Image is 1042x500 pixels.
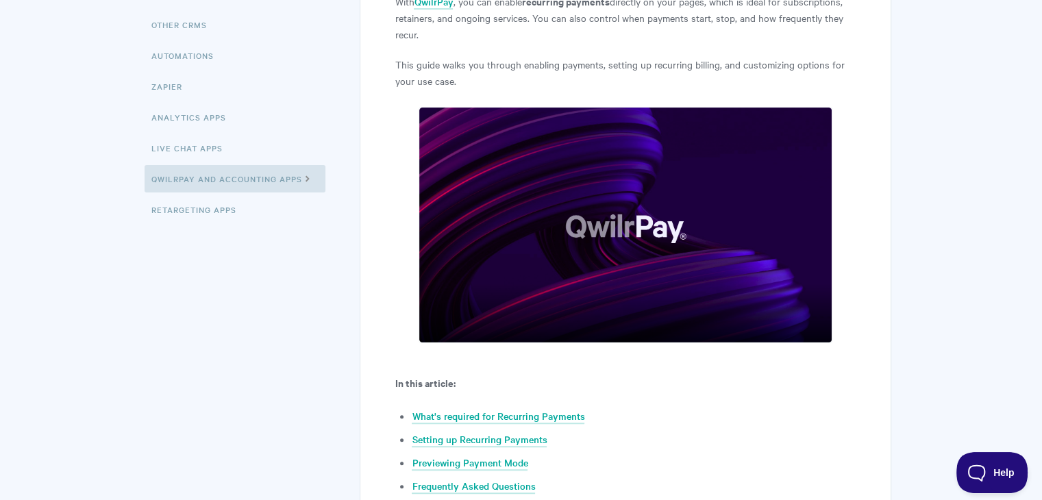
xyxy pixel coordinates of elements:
[151,134,233,162] a: Live Chat Apps
[395,56,856,89] p: This guide walks you through enabling payments, setting up recurring billing, and customizing opt...
[412,455,528,471] a: Previewing Payment Mode
[151,11,217,38] a: Other CRMs
[151,103,236,131] a: Analytics Apps
[956,452,1028,493] iframe: Toggle Customer Support
[151,73,193,100] a: Zapier
[151,196,247,223] a: Retargeting Apps
[412,432,547,447] a: Setting up Recurring Payments
[395,375,455,390] b: In this article:
[151,42,224,69] a: Automations
[412,409,584,424] a: What's required for Recurring Payments
[412,479,535,494] a: Frequently Asked Questions
[419,107,832,343] img: file-hBILISBX3B.png
[145,165,325,192] a: QwilrPay and Accounting Apps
